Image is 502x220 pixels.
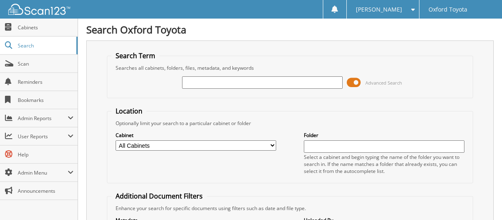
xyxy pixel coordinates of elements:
[8,4,70,15] img: scan123-logo-white.svg
[304,132,464,139] label: Folder
[356,7,402,12] span: [PERSON_NAME]
[111,120,468,127] div: Optionally limit your search to a particular cabinet or folder
[116,132,276,139] label: Cabinet
[304,154,464,175] div: Select a cabinet and begin typing the name of the folder you want to search in. If the name match...
[111,192,207,201] legend: Additional Document Filters
[18,169,68,176] span: Admin Menu
[111,51,159,60] legend: Search Term
[111,106,147,116] legend: Location
[365,80,402,86] span: Advanced Search
[18,24,73,31] span: Cabinets
[18,133,68,140] span: User Reports
[18,78,73,85] span: Reminders
[18,115,68,122] span: Admin Reports
[111,205,468,212] div: Enhance your search for specific documents using filters such as date and file type.
[86,23,494,36] h1: Search Oxford Toyota
[18,187,73,194] span: Announcements
[18,97,73,104] span: Bookmarks
[111,64,468,71] div: Searches all cabinets, folders, files, metadata, and keywords
[429,7,467,12] span: Oxford Toyota
[18,42,72,49] span: Search
[18,60,73,67] span: Scan
[18,151,73,158] span: Help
